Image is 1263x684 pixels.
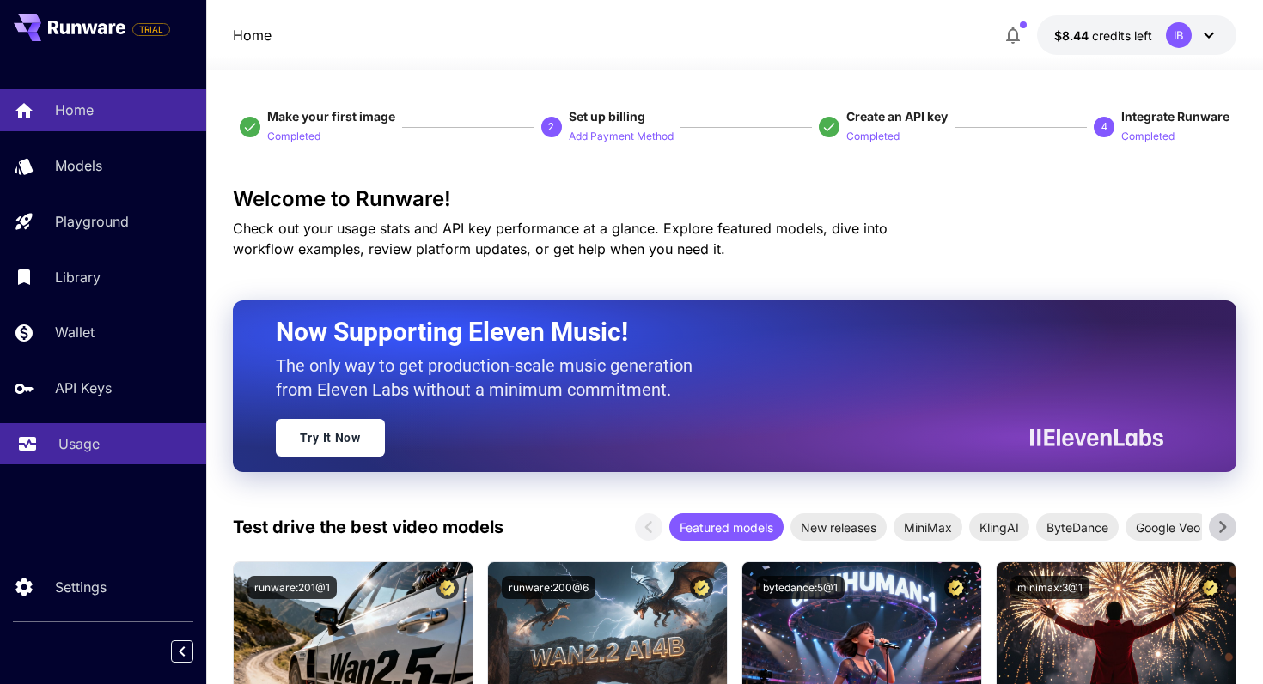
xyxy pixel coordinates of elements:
button: Certified Model – Vetted for best performance and includes a commercial license. [690,576,713,599]
div: KlingAI [969,513,1029,541]
span: credits left [1092,28,1152,43]
span: Make your first image [267,109,395,124]
button: Add Payment Method [569,125,674,146]
div: ByteDance [1036,513,1119,541]
button: Certified Model – Vetted for best performance and includes a commercial license. [436,576,459,599]
p: Playground [55,211,129,232]
p: Completed [846,129,900,145]
span: KlingAI [969,518,1029,536]
button: runware:201@1 [247,576,337,599]
button: minimax:3@1 [1010,576,1089,599]
p: Add Payment Method [569,129,674,145]
span: Featured models [669,518,784,536]
p: Models [55,155,102,176]
span: Set up billing [569,109,645,124]
nav: breadcrumb [233,25,272,45]
a: Home [233,25,272,45]
span: Create an API key [846,109,948,124]
button: Completed [1121,125,1175,146]
span: Integrate Runware [1121,109,1229,124]
p: 4 [1101,119,1107,135]
p: Wallet [55,322,95,342]
p: Completed [1121,129,1175,145]
div: Google Veo [1126,513,1211,541]
span: MiniMax [894,518,962,536]
div: New releases [790,513,887,541]
button: Collapse sidebar [171,640,193,663]
span: New releases [790,518,887,536]
button: Certified Model – Vetted for best performance and includes a commercial license. [944,576,967,599]
p: The only way to get production-scale music generation from Eleven Labs without a minimum commitment. [276,354,705,402]
button: Completed [267,125,320,146]
div: $8.44366 [1054,27,1152,45]
p: Library [55,267,101,288]
div: MiniMax [894,513,962,541]
h3: Welcome to Runware! [233,187,1237,211]
p: 2 [548,119,554,135]
span: Check out your usage stats and API key performance at a glance. Explore featured models, dive int... [233,220,888,257]
span: Google Veo [1126,518,1211,536]
button: runware:200@6 [502,576,595,599]
span: $8.44 [1054,28,1092,43]
p: Completed [267,129,320,145]
span: TRIAL [133,23,169,36]
button: $8.44366IB [1037,15,1236,55]
p: API Keys [55,378,112,398]
p: Settings [55,577,107,597]
p: Home [55,100,94,120]
div: Collapse sidebar [184,636,206,667]
p: Test drive the best video models [233,514,503,540]
h2: Now Supporting Eleven Music! [276,316,1151,348]
button: Certified Model – Vetted for best performance and includes a commercial license. [1199,576,1222,599]
button: Completed [846,125,900,146]
div: IB [1166,22,1192,48]
p: Usage [58,433,100,454]
span: Add your payment card to enable full platform functionality. [132,19,170,39]
span: ByteDance [1036,518,1119,536]
button: bytedance:5@1 [756,576,845,599]
div: Featured models [669,513,784,541]
a: Try It Now [276,419,385,457]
